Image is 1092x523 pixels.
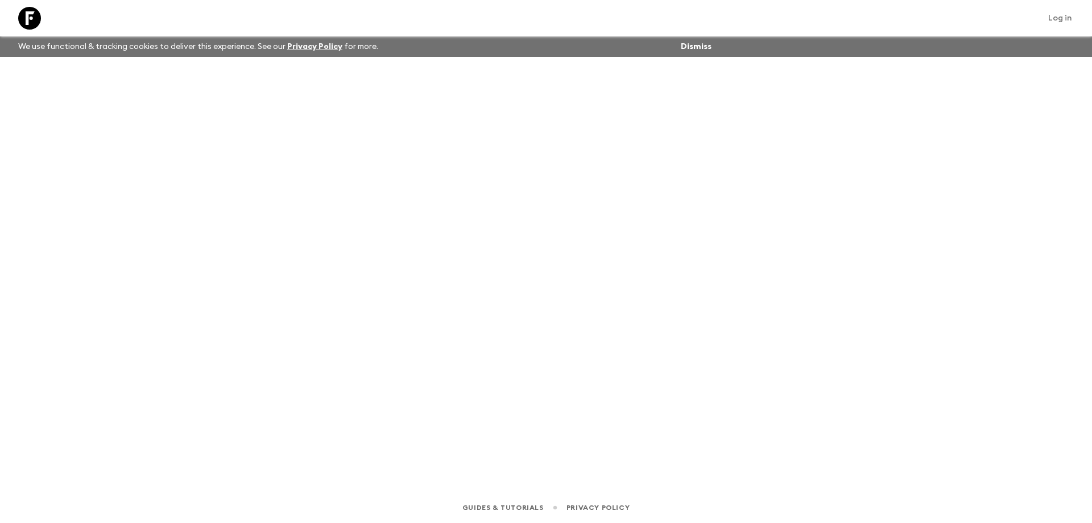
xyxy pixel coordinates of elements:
a: Log in [1042,10,1078,26]
a: Privacy Policy [566,501,630,514]
a: Privacy Policy [287,43,342,51]
a: Guides & Tutorials [462,501,544,514]
button: Dismiss [678,39,714,55]
p: We use functional & tracking cookies to deliver this experience. See our for more. [14,36,383,57]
